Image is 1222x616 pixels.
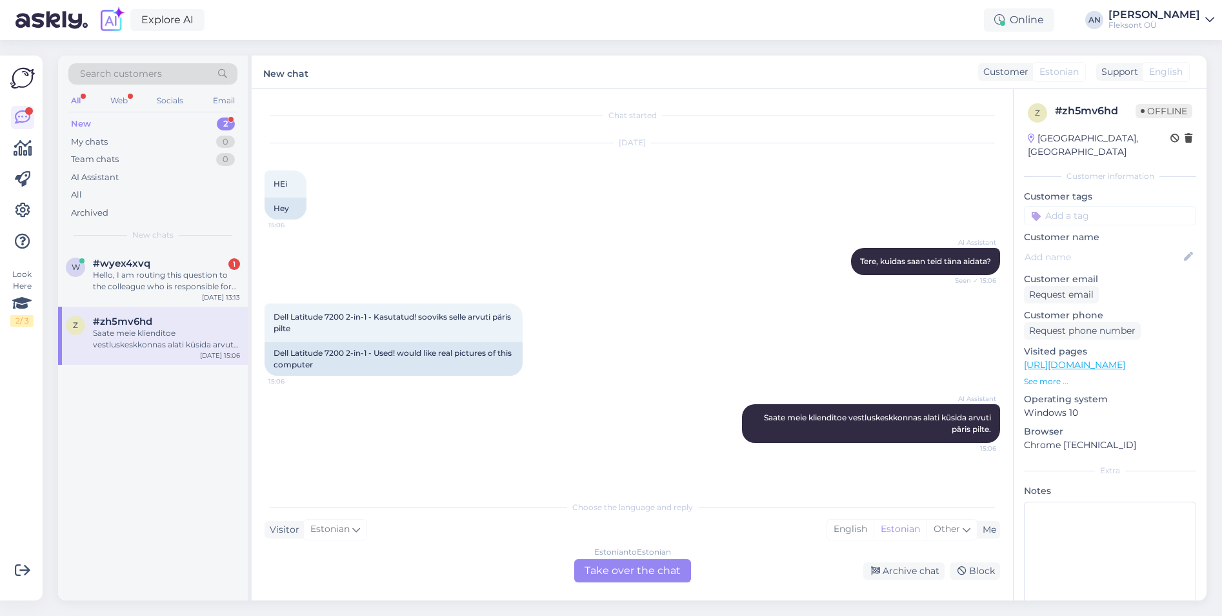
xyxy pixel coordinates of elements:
[202,293,240,302] div: [DATE] 13:13
[1024,170,1196,182] div: Customer information
[268,220,317,230] span: 15:06
[265,523,299,537] div: Visitor
[1024,425,1196,438] p: Browser
[216,136,235,149] div: 0
[228,258,240,270] div: 1
[860,256,991,266] span: Tere, kuidas saan teid täna aidata?
[1024,376,1196,387] p: See more ...
[93,316,152,327] span: #zh5mv6hd
[1024,322,1141,340] div: Request phone number
[977,523,996,537] div: Me
[948,238,996,247] span: AI Assistant
[1108,20,1200,30] div: Fleksont OÜ
[93,269,240,293] div: Hello, I am routing this question to the colleague who is responsible for this topic. The reply m...
[71,136,108,149] div: My chats
[948,394,996,404] span: AI Assistant
[984,8,1054,32] div: Online
[1024,465,1196,477] div: Extra
[10,66,35,90] img: Askly Logo
[210,92,237,109] div: Email
[948,276,996,285] span: Seen ✓ 15:06
[265,198,306,220] div: Hey
[1096,65,1138,79] div: Support
[948,444,996,453] span: 15:06
[217,118,235,130] div: 2
[1024,345,1196,358] p: Visited pages
[1024,484,1196,498] p: Notes
[10,315,34,327] div: 2 / 3
[132,229,174,241] span: New chats
[10,269,34,327] div: Look Here
[108,92,130,109] div: Web
[1024,190,1196,203] p: Customer tags
[274,312,513,333] span: Dell Latitude 7200 2-in-1 - Kasutatud! sooviks selle arvuti päris pilte
[93,258,150,269] span: #wyex4xvq
[764,413,993,434] span: Saate meie klienditoe vestluskeskkonnas alati küsida arvuti päris pilte.
[263,63,308,81] label: New chat
[71,118,91,130] div: New
[1024,406,1196,420] p: Windows 10
[71,171,119,184] div: AI Assistant
[1025,250,1181,264] input: Add name
[978,65,1028,79] div: Customer
[874,520,927,539] div: Estonian
[1024,286,1099,303] div: Request email
[71,207,108,220] div: Archived
[934,523,960,535] span: Other
[574,559,691,582] div: Take over the chat
[274,179,287,189] span: HEi
[130,9,205,31] a: Explore AI
[265,342,523,376] div: Dell Latitude 7200 2-in-1 - Used! would like real pictures of this computer
[265,502,1000,513] div: Choose the language and reply
[80,67,162,81] span: Search customers
[1055,103,1136,119] div: # zh5mv6hd
[154,92,186,109] div: Socials
[310,522,350,537] span: Estonian
[1024,309,1196,322] p: Customer phone
[1024,231,1196,244] p: Customer name
[1024,206,1196,225] input: Add a tag
[1028,132,1170,159] div: [GEOGRAPHIC_DATA], [GEOGRAPHIC_DATA]
[1039,65,1079,79] span: Estonian
[863,562,945,580] div: Archive chat
[950,562,1000,580] div: Block
[1149,65,1183,79] span: English
[68,92,83,109] div: All
[1024,272,1196,286] p: Customer email
[1024,359,1125,371] a: [URL][DOMAIN_NAME]
[268,376,317,386] span: 15:06
[265,137,1000,149] div: [DATE]
[265,110,1000,121] div: Chat started
[1136,104,1192,118] span: Offline
[1035,108,1040,118] span: z
[73,320,78,330] span: z
[200,351,240,360] div: [DATE] 15:06
[1108,10,1200,20] div: [PERSON_NAME]
[1024,393,1196,406] p: Operating system
[1085,11,1103,29] div: AN
[216,153,235,166] div: 0
[1024,438,1196,452] p: Chrome [TECHNICAL_ID]
[98,6,125,34] img: explore-ai
[594,546,671,558] div: Estonian to Estonian
[72,262,80,272] span: w
[71,153,119,166] div: Team chats
[1108,10,1214,30] a: [PERSON_NAME]Fleksont OÜ
[827,520,874,539] div: English
[71,189,82,201] div: All
[93,327,240,351] div: Saate meie klienditoe vestluskeskkonnas alati küsida arvuti päris pilte.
